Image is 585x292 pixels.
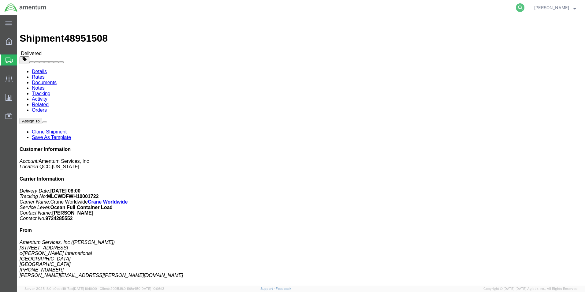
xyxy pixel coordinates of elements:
span: Copyright © [DATE]-[DATE] Agistix Inc., All Rights Reserved [483,286,578,291]
button: [PERSON_NAME] [534,4,576,11]
iframe: FS Legacy Container [17,15,585,286]
span: [DATE] 10:06:13 [140,287,164,290]
a: Feedback [276,287,291,290]
a: Support [260,287,276,290]
span: [DATE] 10:10:00 [73,287,97,290]
img: logo [4,3,47,12]
span: Server: 2025.18.0-a0edd1917ac [24,287,97,290]
span: Client: 2025.18.0-198a450 [100,287,164,290]
span: Claudia Fernandez [534,4,569,11]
